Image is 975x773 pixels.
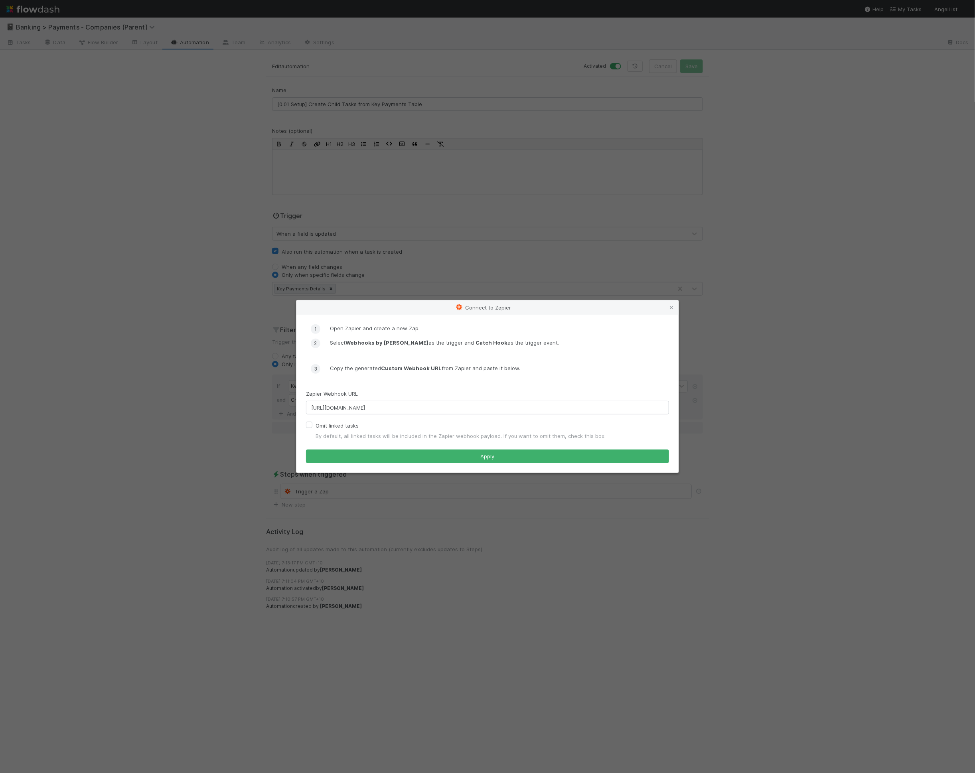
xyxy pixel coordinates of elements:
input: https://hooks.zapier.com/hooks/catch/ [306,401,669,414]
strong: Webhooks by [PERSON_NAME] [345,339,428,346]
label: Omit linked tasks [316,421,359,430]
li: Select as the trigger and as the trigger event. [311,339,669,358]
div: Connect to Zapier [296,300,679,315]
strong: Catch Hook [476,339,507,346]
label: Zapier Webhook URL [306,390,358,398]
div: By default, all linked tasks will be included in the Zapier webhook payload. If you want to omit ... [316,432,669,440]
li: Copy the generated from Zapier and paste it below. [311,364,669,383]
li: Open Zapier and create a new Zap. [311,324,669,332]
strong: Custom Webhook URL [381,365,442,371]
img: zapier-logo-6a0a5e15dd7e324a8df7.svg [456,304,462,310]
button: Apply [306,450,669,463]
